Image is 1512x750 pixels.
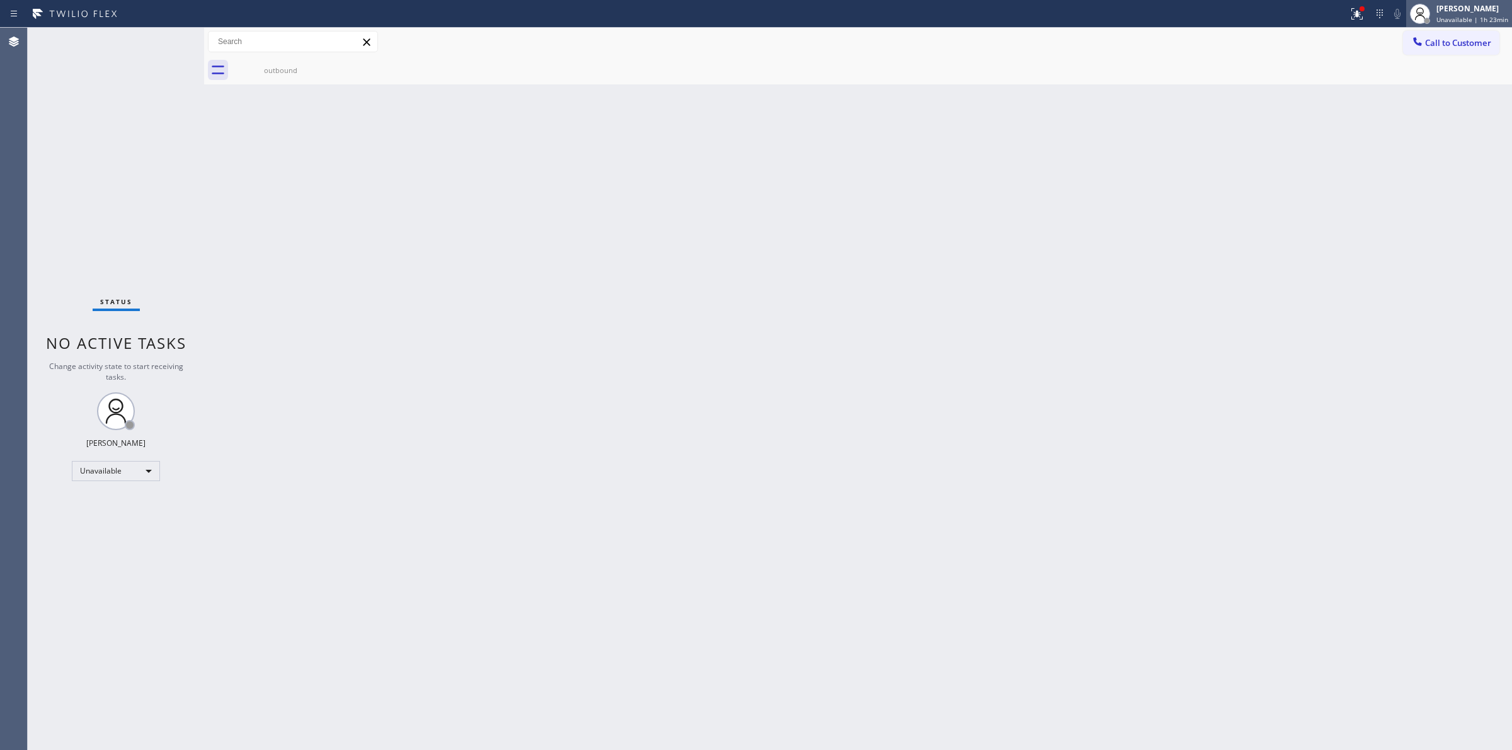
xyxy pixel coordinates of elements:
[209,31,377,52] input: Search
[86,438,146,448] div: [PERSON_NAME]
[100,297,132,306] span: Status
[1425,37,1491,48] span: Call to Customer
[233,65,328,75] div: outbound
[1436,3,1508,14] div: [PERSON_NAME]
[1436,15,1508,24] span: Unavailable | 1h 23min
[1403,31,1499,55] button: Call to Customer
[1389,5,1406,23] button: Mute
[46,332,186,353] span: No active tasks
[49,361,183,382] span: Change activity state to start receiving tasks.
[72,461,160,481] div: Unavailable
